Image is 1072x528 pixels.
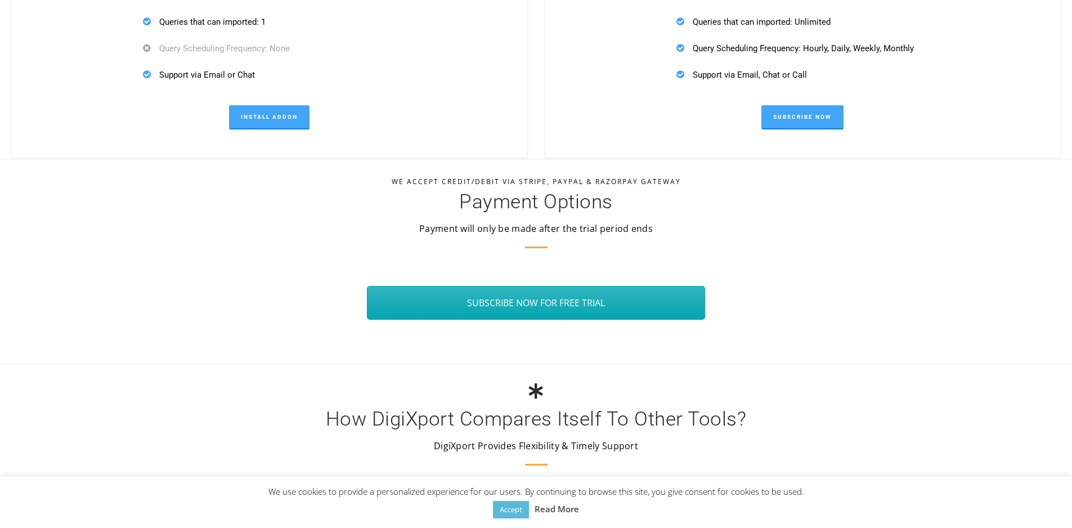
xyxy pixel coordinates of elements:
p: Query Scheduling Frequency: None [143,41,396,55]
p: Support via Email, Chat or Call [676,68,929,82]
a: Accept [493,501,529,518]
p: Queries that can imported: Unlimited [676,15,929,29]
iframe: Chat Widget [1016,474,1072,528]
p: Payment will only be made after the trial period ends [11,222,1061,235]
p: Queries that can imported: 1 [143,15,396,29]
a: Subscribe Now [761,105,844,129]
h3: Payment Options [11,192,1061,212]
h5: We Accept Credit/Debit Via Stripe, Paypal & Razorpay Gateway [11,178,1061,185]
p: Query Scheduling Frequency: Hourly, Daily, Weekly, Monthly [676,41,929,55]
a: SUBSCRIBE NOW FOR FREE TRIAL [367,286,706,320]
a: Read More [535,502,579,516]
p: Support via Email or Chat [143,68,396,82]
span: We use cookies to provide a personalized experience for our users. By continuing to browse this s... [268,486,804,514]
a: Install Addon [229,105,310,129]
